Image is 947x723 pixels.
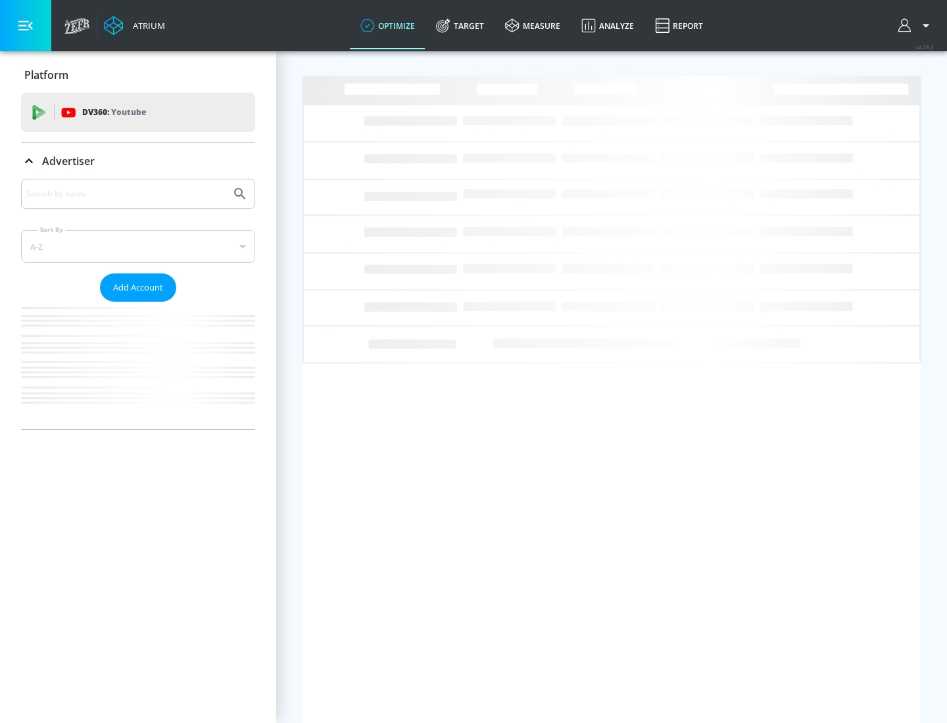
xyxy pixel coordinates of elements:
div: Atrium [128,20,165,32]
div: Advertiser [21,179,255,429]
div: DV360: Youtube [21,93,255,132]
p: Platform [24,68,68,82]
p: Advertiser [42,154,95,168]
a: Target [425,2,495,49]
a: Analyze [571,2,644,49]
div: Platform [21,57,255,93]
input: Search by name [26,185,226,202]
a: optimize [350,2,425,49]
p: DV360: [82,105,146,120]
a: measure [495,2,571,49]
button: Add Account [100,273,176,302]
div: A-Z [21,230,255,263]
label: Sort By [37,225,66,234]
a: Atrium [104,16,165,35]
a: Report [644,2,714,49]
p: Youtube [111,105,146,119]
span: Add Account [113,280,163,295]
nav: list of Advertiser [21,302,255,429]
div: Advertiser [21,143,255,179]
span: v 4.28.0 [915,43,934,51]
